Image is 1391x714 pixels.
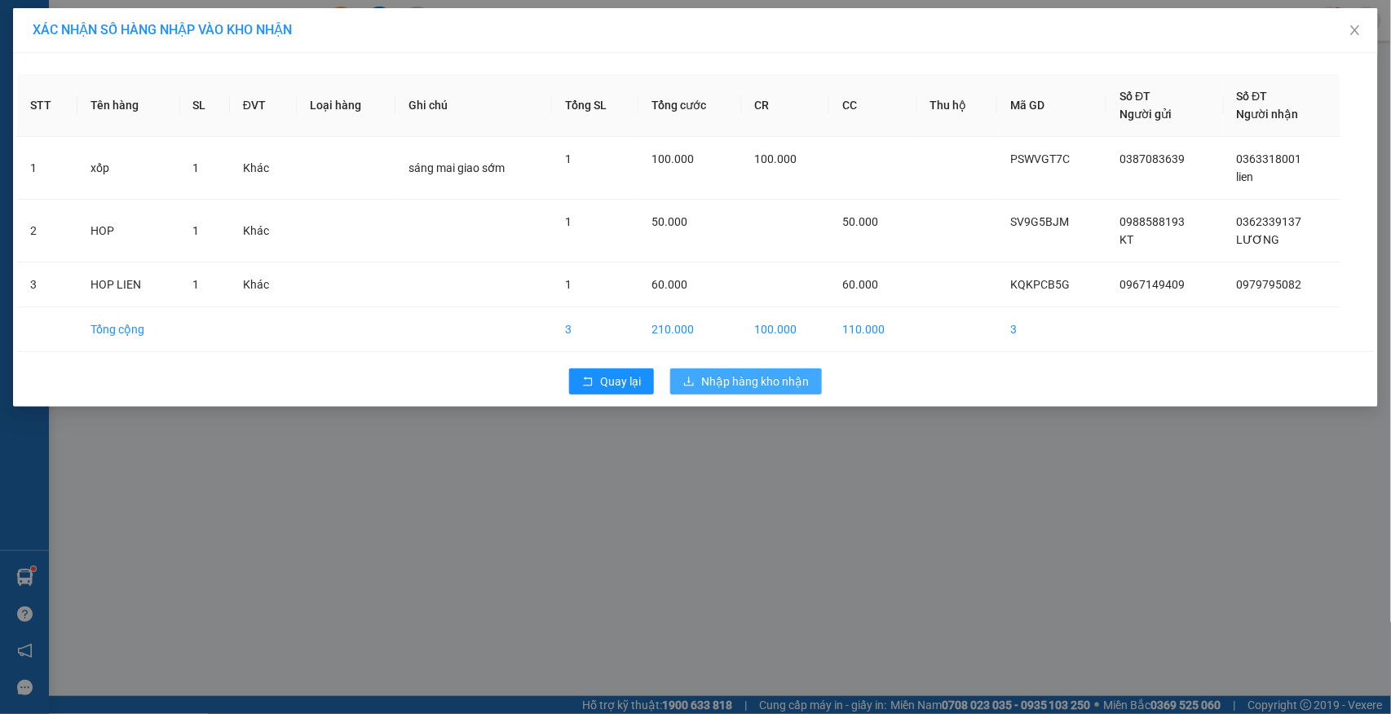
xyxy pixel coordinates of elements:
[408,161,505,174] span: sáng mai giao sớm
[683,376,695,389] span: download
[842,215,878,228] span: 50.000
[569,368,654,394] button: rollbackQuay lại
[1237,170,1254,183] span: lien
[77,74,179,137] th: Tên hàng
[230,137,297,200] td: Khác
[17,74,77,137] th: STT
[297,74,396,137] th: Loại hàng
[600,372,641,390] span: Quay lại
[701,372,809,390] span: Nhập hàng kho nhận
[670,368,822,394] button: downloadNhập hàng kho nhận
[997,307,1106,352] td: 3
[33,22,292,37] span: XÁC NHẬN SỐ HÀNG NHẬP VÀO KHO NHẬN
[742,74,829,137] th: CR
[1010,278,1070,291] span: KQKPCB5G
[1010,152,1070,165] span: PSWVGT7C
[230,200,297,262] td: Khác
[1119,90,1150,103] span: Số ĐT
[997,74,1106,137] th: Mã GD
[17,262,77,307] td: 3
[1237,215,1302,228] span: 0362339137
[582,376,594,389] span: rollback
[193,278,200,291] span: 1
[829,307,916,352] td: 110.000
[77,137,179,200] td: xốp
[651,152,694,165] span: 100.000
[829,74,916,137] th: CC
[565,215,572,228] span: 1
[651,278,687,291] span: 60.000
[1010,215,1069,228] span: SV9G5BJM
[1119,152,1185,165] span: 0387083639
[230,262,297,307] td: Khác
[917,74,997,137] th: Thu hộ
[1237,90,1268,103] span: Số ĐT
[77,307,179,352] td: Tổng cộng
[230,74,297,137] th: ĐVT
[638,74,742,137] th: Tổng cước
[193,161,200,174] span: 1
[842,278,878,291] span: 60.000
[17,200,77,262] td: 2
[755,152,797,165] span: 100.000
[1119,108,1172,121] span: Người gửi
[651,215,687,228] span: 50.000
[1332,8,1378,54] button: Close
[1119,233,1133,246] span: KT
[17,137,77,200] td: 1
[1237,152,1302,165] span: 0363318001
[552,307,638,352] td: 3
[395,74,552,137] th: Ghi chú
[1349,24,1362,37] span: close
[552,74,638,137] th: Tổng SL
[1237,233,1280,246] span: LƯƠNG
[193,224,200,237] span: 1
[565,152,572,165] span: 1
[742,307,829,352] td: 100.000
[565,278,572,291] span: 1
[180,74,230,137] th: SL
[1237,108,1299,121] span: Người nhận
[1119,215,1185,228] span: 0988588193
[77,200,179,262] td: HOP
[638,307,742,352] td: 210.000
[1119,278,1185,291] span: 0967149409
[77,262,179,307] td: HOP LIEN
[1237,278,1302,291] span: 0979795082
